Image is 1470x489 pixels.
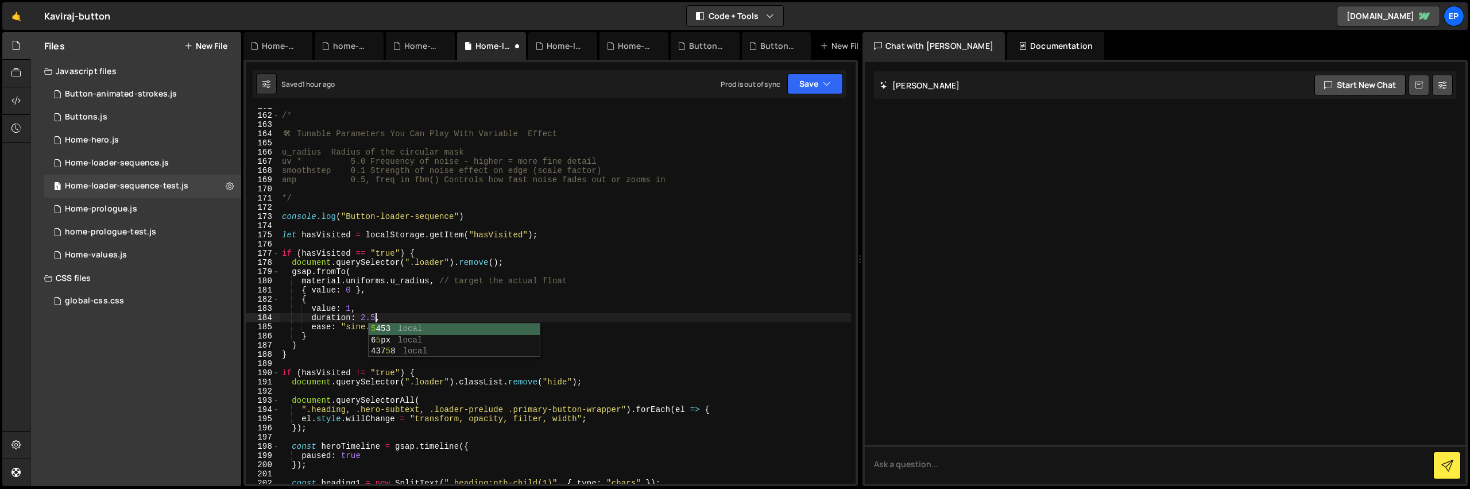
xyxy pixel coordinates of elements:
div: Saved [281,79,335,89]
div: 16061/44087.js [44,221,241,244]
div: 194 [246,405,280,414]
div: 201 [246,469,280,479]
div: Button-animated-strokes.js [65,89,177,99]
div: 173 [246,212,280,221]
div: 171 [246,194,280,203]
a: [DOMAIN_NAME] [1337,6,1440,26]
div: 162 [246,111,280,120]
div: 16061/44088.js [44,175,241,198]
div: global-css.css [65,296,124,306]
div: Documentation [1007,32,1104,60]
div: home-prologue-test.js [333,40,370,52]
div: 186 [246,332,280,341]
div: 199 [246,451,280,460]
div: 184 [246,313,280,322]
div: 196 [246,423,280,433]
div: 172 [246,203,280,212]
div: Home-loader-sequence.js [547,40,583,52]
div: Buttons.js [689,40,726,52]
div: Button-animated-strokes.js [760,40,797,52]
div: 193 [246,396,280,405]
div: New File [820,40,868,52]
div: 195 [246,414,280,423]
div: 16061/43261.css [44,290,241,313]
div: Home-prologue.js [404,40,441,52]
div: 183 [246,304,280,313]
div: 190 [246,368,280,378]
div: Home-hero.js [618,40,655,52]
div: 202 [246,479,280,488]
div: 192 [246,387,280,396]
div: 198 [246,442,280,451]
div: 169 [246,175,280,184]
div: home-prologue-test.js [65,227,156,237]
h2: Files [44,40,65,52]
div: Kaviraj-button [44,9,110,23]
div: Home-hero.js [65,135,119,145]
div: 167 [246,157,280,166]
div: Home-loader-sequence.js [65,158,169,168]
div: Home-prologue.js [65,204,137,214]
button: Start new chat [1314,75,1406,95]
div: Javascript files [30,60,241,83]
div: 197 [246,433,280,442]
div: Home-values.js [262,40,299,52]
div: 181 [246,286,280,295]
div: 187 [246,341,280,350]
div: Home-loader-sequence-test.js [65,181,188,191]
div: 188 [246,350,280,359]
div: 191 [246,378,280,387]
div: 168 [246,166,280,175]
div: 200 [246,460,280,469]
div: 16061/43594.js [44,152,241,175]
a: 🤙 [2,2,30,30]
div: 16061/43249.js [44,198,241,221]
div: 175 [246,230,280,240]
div: Chat with [PERSON_NAME] [862,32,1005,60]
div: 189 [246,359,280,368]
div: 170 [246,184,280,194]
button: New File [184,41,227,51]
a: Ep [1444,6,1464,26]
div: 179 [246,267,280,276]
div: 16061/43950.js [44,244,241,267]
div: 165 [246,138,280,148]
div: 185 [246,322,280,332]
button: Code + Tools [687,6,783,26]
div: Buttons.js [65,112,107,122]
div: 177 [246,249,280,258]
div: 180 [246,276,280,286]
div: Home-loader-sequence-test.js [475,40,512,52]
div: 16061/43947.js [44,83,241,106]
div: CSS files [30,267,241,290]
div: 178 [246,258,280,267]
div: 174 [246,221,280,230]
div: Home-values.js [65,250,127,260]
div: 166 [246,148,280,157]
div: 163 [246,120,280,129]
button: Save [787,74,843,94]
div: 16061/43948.js [44,129,241,152]
span: 1 [54,183,61,192]
div: 1 hour ago [302,79,335,89]
div: 176 [246,240,280,249]
div: Prod is out of sync [721,79,780,89]
div: 16061/43050.js [44,106,241,129]
div: 164 [246,129,280,138]
h2: [PERSON_NAME] [880,80,960,91]
div: 182 [246,295,280,304]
